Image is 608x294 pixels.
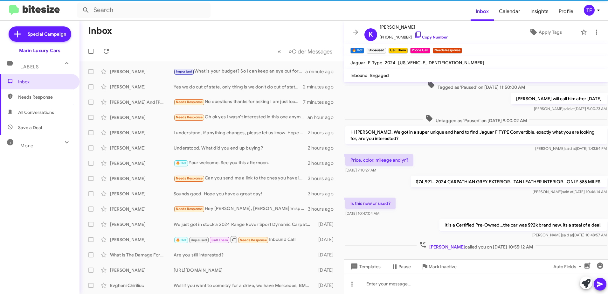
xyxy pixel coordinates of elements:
[292,48,332,55] span: Older Messages
[303,84,339,90] div: 2 minutes ago
[578,5,601,16] button: TF
[176,115,203,119] span: Needs Response
[174,68,305,75] div: What is your budget? So I can keep an eye out for you!
[315,267,339,273] div: [DATE]
[274,45,285,58] button: Previous
[439,219,607,231] p: It is a Certified Pre-Owned...the car was $92k brand new, its a steal of a deal.
[344,261,386,272] button: Templates
[110,99,174,105] div: [PERSON_NAME] And [PERSON_NAME]
[315,236,339,243] div: [DATE]
[553,261,584,272] span: Auto Fields
[554,2,578,21] span: Profile
[433,48,462,53] small: Needs Response
[110,84,174,90] div: [PERSON_NAME]
[565,146,576,151] span: said at
[513,26,577,38] button: Apply Tags
[389,48,408,53] small: Call Them
[370,73,389,78] span: Engaged
[18,94,72,100] span: Needs Response
[110,221,174,227] div: [PERSON_NAME]
[174,205,308,213] div: Hey [PERSON_NAME], [PERSON_NAME]'m speaking on behalf of my father, he doesn't speak English well...
[345,126,607,144] p: HI [PERSON_NAME], We got in a super unique and hard to find Jaguar F TYPE Convertible, exactly wh...
[240,238,267,242] span: Needs Response
[369,30,373,40] span: K
[423,115,529,124] span: Untagged as 'Paused' on [DATE] 9:00:02 AM
[345,198,396,209] p: Is this new or used?
[211,238,228,242] span: Call Them
[110,206,174,212] div: [PERSON_NAME]
[110,267,174,273] div: [PERSON_NAME]
[20,143,33,149] span: More
[380,23,448,31] span: [PERSON_NAME]
[176,100,203,104] span: Needs Response
[285,45,336,58] button: Next
[305,68,339,75] div: a minute ago
[88,26,112,36] h1: Inbox
[425,81,528,90] span: Tagged as 'Paused' on [DATE] 11:50:00 AM
[308,160,339,166] div: 2 hours ago
[110,68,174,75] div: [PERSON_NAME]
[110,175,174,182] div: [PERSON_NAME]
[174,175,308,182] div: Can you send me a link to the ones you have in stock of the 2026 coupe?
[367,48,386,53] small: Unpaused
[110,282,174,289] div: Evgheni Chiriliuc
[345,168,376,172] span: [DATE] 7:10:27 AM
[174,145,308,151] div: Understood. What did you end up buying?
[315,221,339,227] div: [DATE]
[429,261,457,272] span: Mark Inactive
[548,261,589,272] button: Auto Fields
[191,238,207,242] span: Unpaused
[398,60,484,66] span: [US_VEHICLE_IDENTIFICATION_NUMBER]
[174,252,315,258] div: Are you still interested?
[562,233,573,237] span: said at
[535,146,607,151] span: [PERSON_NAME] [DATE] 1:43:54 PM
[110,236,174,243] div: [PERSON_NAME]
[368,60,382,66] span: F-Type
[511,93,607,104] p: [PERSON_NAME] will call him after [DATE]
[176,176,203,180] span: Needs Response
[380,31,448,40] span: [PHONE_NUMBER]
[345,154,413,166] p: Price, color, mileage and yr?
[414,35,448,39] a: Copy Number
[19,47,60,54] div: Marin Luxury Cars
[18,79,72,85] span: Inbox
[110,252,174,258] div: What Is The Damage For Accident And P
[174,159,308,167] div: Your welcome. See you this afternoon.
[315,282,339,289] div: [DATE]
[539,26,562,38] span: Apply Tags
[176,238,187,242] span: 🔥 Hot
[350,48,364,53] small: 🔥 Hot
[28,31,66,37] span: Special Campaign
[349,261,381,272] span: Templates
[563,106,575,111] span: said at
[308,145,339,151] div: 2 hours ago
[110,114,174,121] div: [PERSON_NAME]
[288,47,292,55] span: »
[315,252,339,258] div: [DATE]
[471,2,494,21] a: Inbox
[525,2,554,21] a: Insights
[494,2,525,21] a: Calendar
[350,73,368,78] span: Inbound
[308,175,339,182] div: 3 hours ago
[533,189,607,194] span: [PERSON_NAME] [DATE] 10:46:14 AM
[410,48,430,53] small: Phone Call
[385,60,396,66] span: 2024
[584,5,595,16] div: TF
[110,129,174,136] div: [PERSON_NAME]
[174,191,308,197] div: Sounds good. Hope you have a great day!
[9,26,71,42] a: Special Campaign
[308,206,339,212] div: 3 hours ago
[308,191,339,197] div: 3 hours ago
[278,47,281,55] span: «
[174,114,307,121] div: Oh ok yes I wasn't interested in this one anymore
[386,261,416,272] button: Pause
[307,114,339,121] div: an hour ago
[174,129,308,136] div: I understand, if anything changes, please let us know. Hope you have a great weekend!
[174,98,303,106] div: No questions thanks for asking I am just looking for a certain car in particular
[274,45,336,58] nav: Page navigation example
[417,241,535,250] span: called you on [DATE] 10:55:12 AM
